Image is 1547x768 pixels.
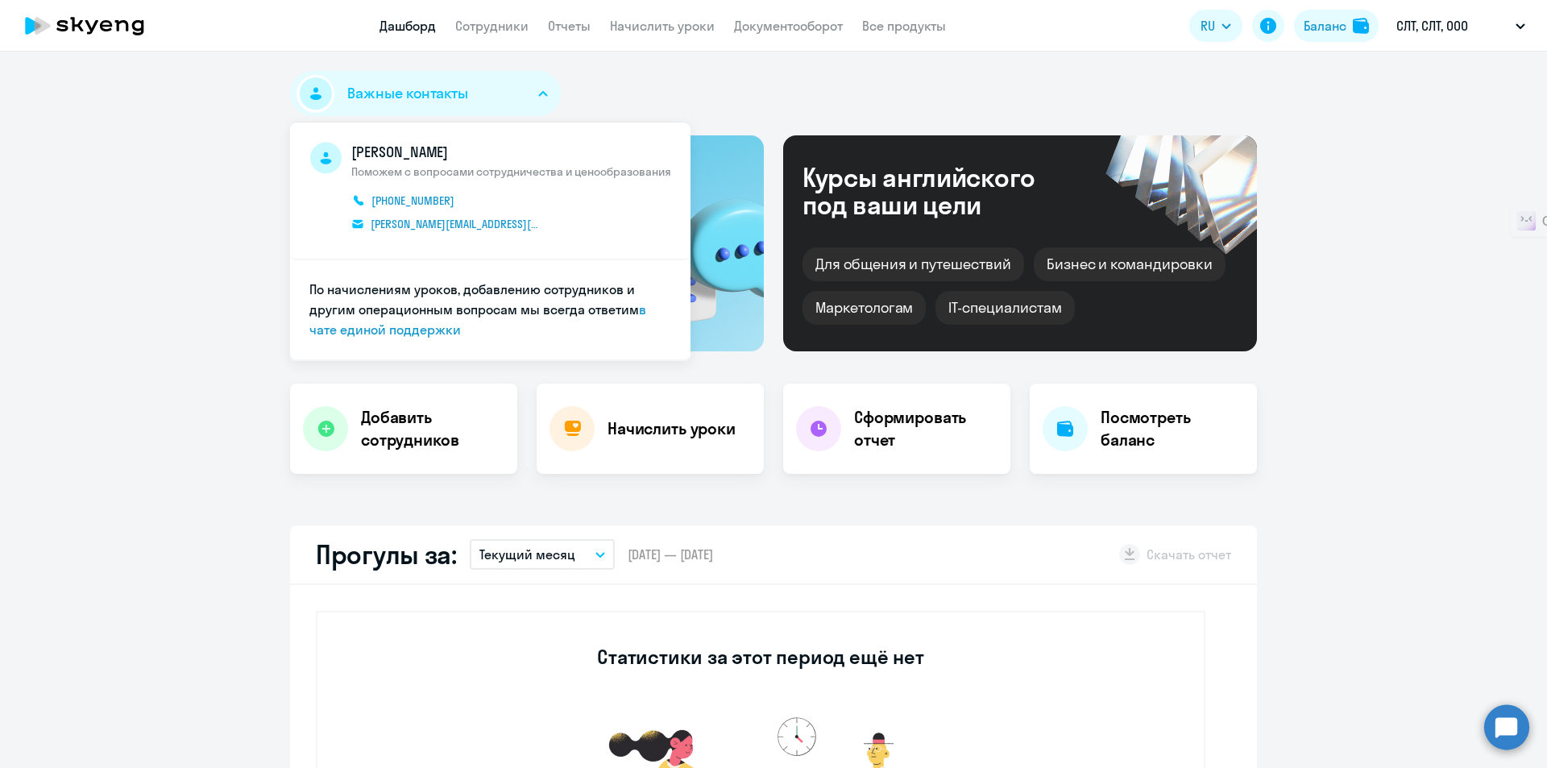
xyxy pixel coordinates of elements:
[803,247,1024,281] div: Для общения и путешествий
[1388,6,1533,45] button: СЛТ, СЛТ, ООО
[803,164,1078,218] div: Курсы английского под ваши цели
[628,546,713,563] span: [DATE] — [DATE]
[290,71,561,116] button: Важные контакты
[854,406,997,451] h4: Сформировать отчет
[610,18,715,34] a: Начислить уроки
[347,83,468,104] span: Важные контакты
[309,281,639,318] span: По начислениям уроков, добавлению сотрудников и другим операционным вопросам мы всегда ответим
[361,406,504,451] h4: Добавить сотрудников
[455,18,529,34] a: Сотрудники
[371,193,454,208] span: [PHONE_NUMBER]
[351,192,541,210] a: [PHONE_NUMBER]
[1294,10,1379,42] button: Балансbalance
[351,142,671,163] span: [PERSON_NAME]
[803,291,926,325] div: Маркетологам
[1353,18,1369,34] img: balance
[1396,16,1468,35] p: СЛТ, СЛТ, ООО
[548,18,591,34] a: Отчеты
[862,18,946,34] a: Все продукты
[1304,16,1346,35] div: Баланс
[379,18,436,34] a: Дашборд
[479,545,575,564] p: Текущий месяц
[316,538,457,571] h2: Прогулы за:
[290,122,691,361] ul: Важные контакты
[1189,10,1242,42] button: RU
[1101,406,1244,451] h4: Посмотреть баланс
[597,644,923,670] h3: Статистики за этот период ещё нет
[935,291,1074,325] div: IT-специалистам
[1201,16,1215,35] span: RU
[608,417,736,440] h4: Начислить уроки
[351,216,541,234] a: [PERSON_NAME][EMAIL_ADDRESS][DOMAIN_NAME]
[371,217,541,231] span: [PERSON_NAME][EMAIL_ADDRESS][DOMAIN_NAME]
[351,164,671,179] span: Поможем с вопросами сотрудничества и ценообразования
[1034,247,1226,281] div: Бизнес и командировки
[734,18,843,34] a: Документооборот
[470,539,615,570] button: Текущий месяц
